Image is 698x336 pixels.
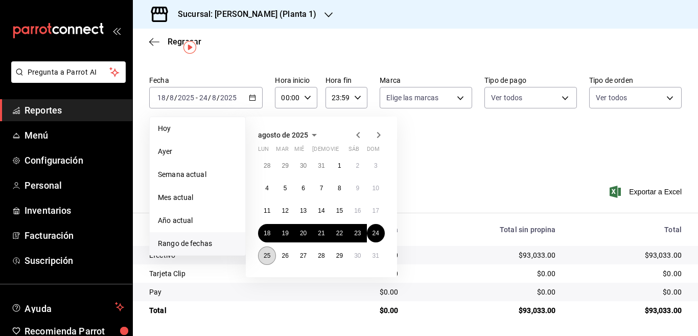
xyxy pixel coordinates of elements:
[264,252,270,259] abbr: 25 de agosto de 2025
[414,268,555,279] div: $0.00
[348,224,366,242] button: 23 de agosto de 2025
[282,252,288,259] abbr: 26 de agosto de 2025
[373,207,379,214] abbr: 17 de agosto de 2025
[373,230,379,237] abbr: 24 de agosto de 2025
[596,93,627,103] span: Ver todos
[276,156,294,175] button: 29 de julio de 2025
[282,162,288,169] abbr: 29 de julio de 2025
[312,224,330,242] button: 21 de agosto de 2025
[331,224,348,242] button: 22 de agosto de 2025
[338,185,341,192] abbr: 8 de agosto de 2025
[320,185,323,192] abbr: 7 de agosto de 2025
[300,252,307,259] abbr: 27 de agosto de 2025
[112,27,121,35] button: open_drawer_menu
[414,250,555,260] div: $93,033.00
[158,192,237,203] span: Mes actual
[318,162,324,169] abbr: 31 de julio de 2025
[149,77,263,84] label: Fecha
[348,156,366,175] button: 2 de agosto de 2025
[276,247,294,265] button: 26 de agosto de 2025
[367,156,385,175] button: 3 de agosto de 2025
[157,94,166,102] input: --
[312,247,330,265] button: 28 de agosto de 2025
[25,128,124,142] span: Menú
[196,94,198,102] span: -
[354,207,361,214] abbr: 16 de agosto de 2025
[312,146,373,156] abbr: jueves
[258,146,269,156] abbr: lunes
[294,156,312,175] button: 30 de julio de 2025
[367,224,385,242] button: 24 de agosto de 2025
[282,230,288,237] abbr: 19 de agosto de 2025
[149,268,306,279] div: Tarjeta Clip
[612,186,682,198] span: Exportar a Excel
[414,305,555,316] div: $93,033.00
[336,252,343,259] abbr: 29 de agosto de 2025
[149,305,306,316] div: Total
[572,287,682,297] div: $0.00
[331,146,339,156] abbr: viernes
[318,252,324,259] abbr: 28 de agosto de 2025
[25,153,124,167] span: Configuración
[374,162,378,169] abbr: 3 de agosto de 2025
[158,215,237,226] span: Año actual
[300,230,307,237] abbr: 20 de agosto de 2025
[183,41,196,54] img: Tooltip marker
[386,93,438,103] span: Elige las marcas
[572,250,682,260] div: $93,033.00
[294,224,312,242] button: 20 de agosto de 2025
[354,252,361,259] abbr: 30 de agosto de 2025
[258,224,276,242] button: 18 de agosto de 2025
[149,37,201,47] button: Regresar
[174,94,177,102] span: /
[158,146,237,157] span: Ayer
[158,169,237,180] span: Semana actual
[275,77,317,84] label: Hora inicio
[367,201,385,220] button: 17 de agosto de 2025
[336,207,343,214] abbr: 15 de agosto de 2025
[158,123,237,134] span: Hoy
[331,156,348,175] button: 1 de agosto de 2025
[169,94,174,102] input: --
[212,94,217,102] input: --
[322,287,399,297] div: $0.00
[282,207,288,214] abbr: 12 de agosto de 2025
[380,77,472,84] label: Marca
[264,207,270,214] abbr: 11 de agosto de 2025
[318,230,324,237] abbr: 21 de agosto de 2025
[168,37,201,47] span: Regresar
[199,94,208,102] input: --
[348,146,359,156] abbr: sábado
[177,94,195,102] input: ----
[356,185,359,192] abbr: 9 de agosto de 2025
[258,129,320,141] button: agosto de 2025
[25,204,124,217] span: Inventarios
[7,74,126,85] a: Pregunta a Parrot AI
[258,156,276,175] button: 28 de julio de 2025
[11,61,126,83] button: Pregunta a Parrot AI
[331,179,348,197] button: 8 de agosto de 2025
[348,179,366,197] button: 9 de agosto de 2025
[367,146,380,156] abbr: domingo
[264,230,270,237] abbr: 18 de agosto de 2025
[367,179,385,197] button: 10 de agosto de 2025
[25,103,124,117] span: Reportes
[572,226,682,234] div: Total
[284,185,287,192] abbr: 5 de agosto de 2025
[338,162,341,169] abbr: 1 de agosto de 2025
[294,201,312,220] button: 13 de agosto de 2025
[265,185,269,192] abbr: 4 de agosto de 2025
[348,201,366,220] button: 16 de agosto de 2025
[336,230,343,237] abbr: 22 de agosto de 2025
[264,162,270,169] abbr: 28 de julio de 2025
[414,287,555,297] div: $0.00
[258,131,308,139] span: agosto de 2025
[294,247,312,265] button: 27 de agosto de 2025
[25,254,124,267] span: Suscripción
[220,94,237,102] input: ----
[166,94,169,102] span: /
[217,94,220,102] span: /
[491,93,522,103] span: Ver todos
[258,201,276,220] button: 11 de agosto de 2025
